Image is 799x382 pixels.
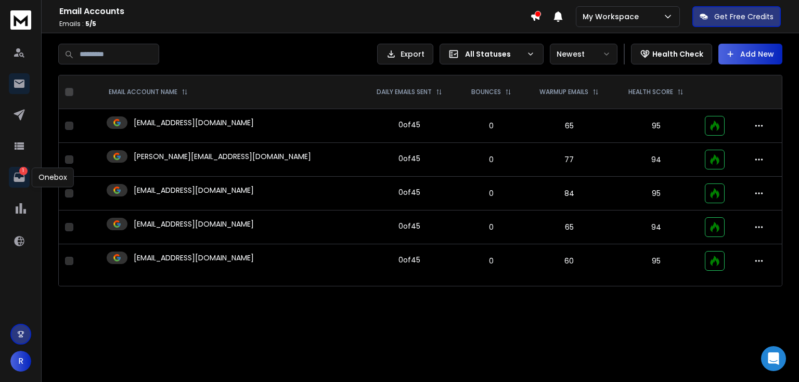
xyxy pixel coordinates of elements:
a: 1 [9,167,30,188]
td: 77 [524,143,614,177]
td: 95 [614,244,699,278]
p: Get Free Credits [714,11,774,22]
button: Add New [718,44,782,64]
p: [EMAIL_ADDRESS][DOMAIN_NAME] [134,219,254,229]
p: 0 [464,154,518,165]
div: Onebox [32,167,74,187]
p: [EMAIL_ADDRESS][DOMAIN_NAME] [134,185,254,195]
button: R [10,351,31,372]
p: [EMAIL_ADDRESS][DOMAIN_NAME] [134,253,254,263]
td: 84 [524,177,614,210]
div: 0 of 45 [398,255,420,265]
button: Health Check [631,44,712,64]
div: 0 of 45 [398,221,420,231]
td: 65 [524,109,614,143]
button: Export [377,44,433,64]
td: 95 [614,177,699,210]
h1: Email Accounts [59,5,530,18]
td: 60 [524,244,614,278]
img: logo [10,10,31,30]
div: Open Intercom Messenger [761,346,786,371]
div: 0 of 45 [398,120,420,130]
button: Newest [550,44,617,64]
p: [PERSON_NAME][EMAIL_ADDRESS][DOMAIN_NAME] [134,151,311,162]
td: 94 [614,210,699,244]
p: WARMUP EMAILS [539,88,588,96]
p: My Workspace [583,11,643,22]
p: 0 [464,121,518,131]
td: 95 [614,109,699,143]
span: 5 / 5 [85,19,96,28]
p: [EMAIL_ADDRESS][DOMAIN_NAME] [134,117,254,128]
p: HEALTH SCORE [628,88,673,96]
div: 0 of 45 [398,153,420,164]
p: 0 [464,256,518,266]
td: 65 [524,210,614,244]
td: 94 [614,143,699,177]
p: 0 [464,222,518,232]
p: BOUNCES [471,88,501,96]
div: 0 of 45 [398,187,420,197]
p: 1 [19,167,28,175]
p: All Statuses [465,49,522,59]
p: Emails : [59,20,530,28]
p: Health Check [652,49,703,59]
p: 0 [464,188,518,199]
div: EMAIL ACCOUNT NAME [109,88,188,96]
button: Get Free Credits [692,6,781,27]
p: DAILY EMAILS SENT [377,88,432,96]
